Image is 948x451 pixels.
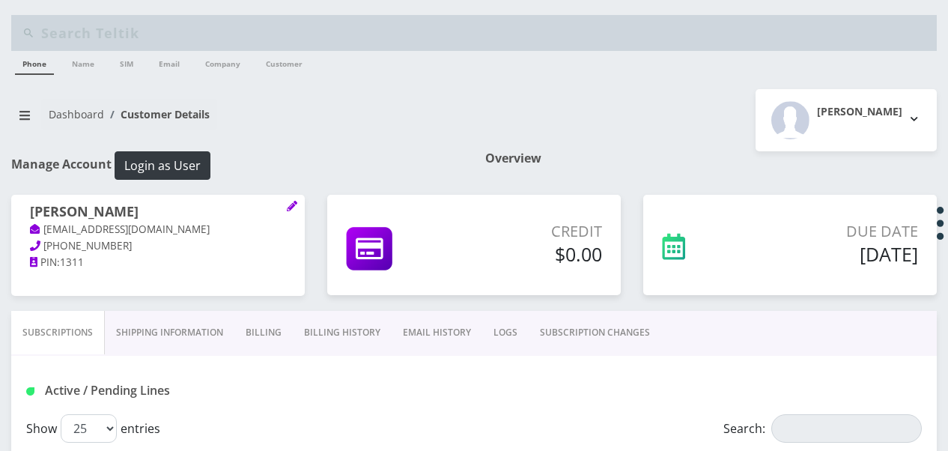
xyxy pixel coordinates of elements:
[258,51,310,73] a: Customer
[43,239,132,252] span: [PHONE_NUMBER]
[105,311,234,354] a: Shipping Information
[115,151,210,180] button: Login as User
[26,387,34,396] img: Active / Pending Lines
[723,414,922,443] label: Search:
[462,220,602,243] p: Credit
[30,204,286,222] h1: [PERSON_NAME]
[755,220,918,243] p: Due Date
[15,51,54,75] a: Phone
[198,51,248,73] a: Company
[112,51,141,73] a: SIM
[151,51,187,73] a: Email
[234,311,293,354] a: Billing
[755,243,918,265] h5: [DATE]
[64,51,102,73] a: Name
[462,243,602,265] h5: $0.00
[49,107,104,121] a: Dashboard
[11,99,463,142] nav: breadcrumb
[60,255,84,269] span: 1311
[392,311,482,354] a: EMAIL HISTORY
[529,311,661,354] a: SUBSCRIPTION CHANGES
[11,311,105,354] a: Subscriptions
[30,223,210,237] a: [EMAIL_ADDRESS][DOMAIN_NAME]
[771,414,922,443] input: Search:
[485,151,937,166] h1: Overview
[104,106,210,122] li: Customer Details
[26,384,310,398] h1: Active / Pending Lines
[26,414,160,443] label: Show entries
[756,89,937,151] button: [PERSON_NAME]
[11,151,463,180] h1: Manage Account
[482,311,529,354] a: LOGS
[817,106,902,118] h2: [PERSON_NAME]
[61,414,117,443] select: Showentries
[112,156,210,172] a: Login as User
[41,19,933,47] input: Search Teltik
[30,255,60,270] a: PIN:
[293,311,392,354] a: Billing History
